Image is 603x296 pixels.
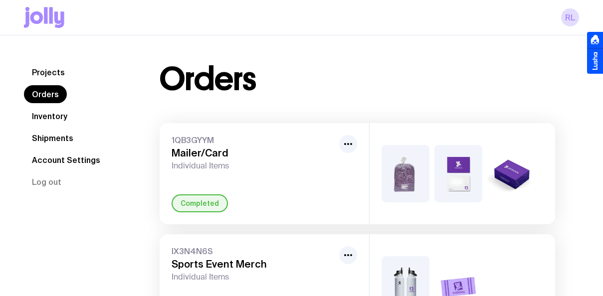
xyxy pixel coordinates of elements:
[172,272,335,282] span: Individual Items
[24,107,75,125] a: Inventory
[172,194,228,212] div: Completed
[172,258,335,270] h3: Sports Event Merch
[24,129,81,147] a: Shipments
[24,151,108,169] a: Account Settings
[172,147,335,159] h3: Mailer/Card
[24,173,69,191] button: Log out
[561,8,579,26] a: RL
[24,85,67,103] a: Orders
[172,135,335,145] span: 1QB3GYYM
[172,246,335,256] span: IX3N4N6S
[160,63,256,95] h1: Orders
[172,161,335,171] span: Individual Items
[24,63,73,81] a: Projects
